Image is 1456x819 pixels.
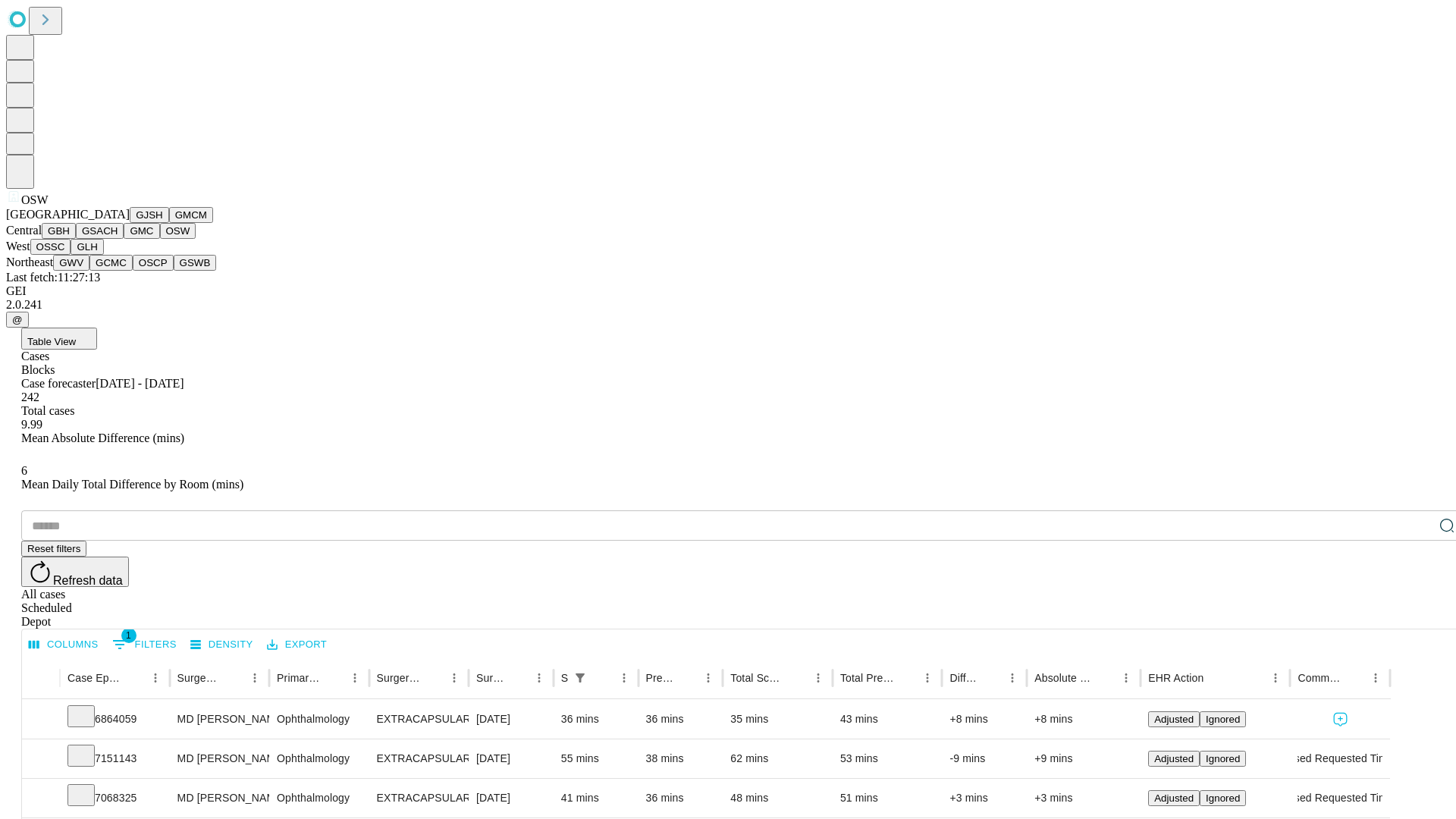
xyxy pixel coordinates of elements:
[1286,779,1393,817] span: Used Requested Time
[529,667,550,689] button: Menu
[177,672,221,684] div: Surgeon Name
[1298,779,1382,817] div: Used Requested Time
[67,672,122,684] div: Case Epic Id
[76,223,124,239] button: GSACH
[223,667,244,689] button: Sort
[1148,790,1200,806] button: Adjusted
[949,739,1019,778] div: -9 mins
[21,557,129,587] button: Refresh data
[133,255,174,271] button: OSCP
[561,739,631,778] div: 55 mins
[21,541,86,557] button: Reset filters
[1148,711,1200,727] button: Adjusted
[1002,667,1023,689] button: Menu
[1200,711,1246,727] button: Ignored
[646,739,716,778] div: 38 mins
[30,746,52,773] button: Expand
[1200,790,1246,806] button: Ignored
[96,377,184,390] span: [DATE] - [DATE]
[646,700,716,739] div: 36 mins
[169,207,213,223] button: GMCM
[949,779,1019,817] div: +3 mins
[561,779,631,817] div: 41 mins
[917,667,938,689] button: Menu
[71,239,103,255] button: GLH
[177,739,262,778] div: MD [PERSON_NAME]
[570,667,591,689] div: 1 active filter
[730,779,825,817] div: 48 mins
[646,672,676,684] div: Predicted In Room Duration
[6,240,30,253] span: West
[422,667,444,689] button: Sort
[507,667,529,689] button: Sort
[613,667,635,689] button: Menu
[6,298,1450,312] div: 2.0.241
[277,672,321,684] div: Primary Service
[124,223,159,239] button: GMC
[377,700,461,739] div: EXTRACAPSULAR CATARACT REMOVAL WITH [MEDICAL_DATA]
[949,700,1019,739] div: +8 mins
[840,672,895,684] div: Total Predicted Duration
[6,256,53,268] span: Northeast
[949,672,979,684] div: Difference
[124,667,145,689] button: Sort
[676,667,698,689] button: Sort
[21,431,184,444] span: Mean Absolute Difference (mins)
[1286,739,1393,778] span: Used Requested Time
[67,779,162,817] div: 7068325
[1094,667,1116,689] button: Sort
[89,255,133,271] button: GCMC
[244,667,265,689] button: Menu
[1200,751,1246,767] button: Ignored
[130,207,169,223] button: GJSH
[1206,792,1240,804] span: Ignored
[145,667,166,689] button: Menu
[323,667,344,689] button: Sort
[25,633,102,657] button: Select columns
[27,543,80,554] span: Reset filters
[377,779,461,817] div: EXTRACAPSULAR CATARACT REMOVAL WITH [MEDICAL_DATA]
[277,700,361,739] div: Ophthalmology
[263,633,331,657] button: Export
[1206,714,1240,725] span: Ignored
[344,667,366,689] button: Menu
[108,632,180,657] button: Show filters
[30,239,71,255] button: OSSC
[21,193,49,206] span: OSW
[1154,792,1194,804] span: Adjusted
[6,224,42,237] span: Central
[840,739,935,778] div: 53 mins
[174,255,217,271] button: GSWB
[21,377,96,390] span: Case forecaster
[377,739,461,778] div: EXTRACAPSULAR CATARACT REMOVAL COMPLEX WITH IOL
[177,700,262,739] div: MD [PERSON_NAME]
[1116,667,1137,689] button: Menu
[570,667,591,689] button: Show filters
[476,739,546,778] div: [DATE]
[476,672,506,684] div: Surgery Date
[277,739,361,778] div: Ophthalmology
[646,779,716,817] div: 36 mins
[1298,672,1341,684] div: Comments
[67,700,162,739] div: 6864059
[1298,739,1382,778] div: Used Requested Time
[1034,700,1133,739] div: +8 mins
[21,478,243,491] span: Mean Daily Total Difference by Room (mins)
[840,779,935,817] div: 51 mins
[1265,667,1286,689] button: Menu
[6,271,100,284] span: Last fetch: 11:27:13
[561,700,631,739] div: 36 mins
[67,739,162,778] div: 7151143
[177,779,262,817] div: MD [PERSON_NAME]
[808,667,829,689] button: Menu
[1205,667,1226,689] button: Sort
[6,208,130,221] span: [GEOGRAPHIC_DATA]
[1154,714,1194,725] span: Adjusted
[981,667,1002,689] button: Sort
[476,779,546,817] div: [DATE]
[786,667,808,689] button: Sort
[27,336,76,347] span: Table View
[121,628,136,643] span: 1
[1344,667,1365,689] button: Sort
[592,667,613,689] button: Sort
